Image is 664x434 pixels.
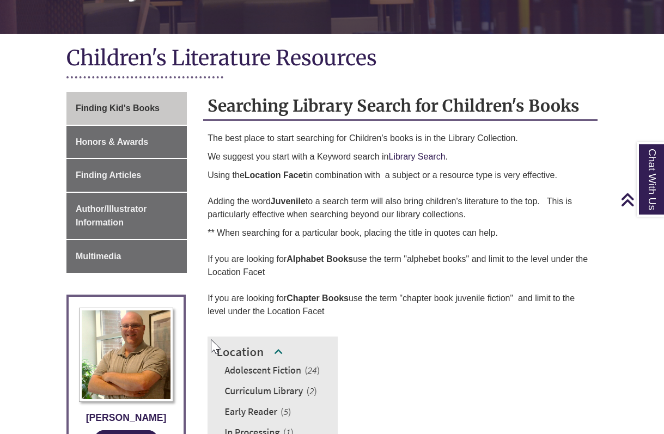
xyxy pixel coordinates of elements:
div: [PERSON_NAME] [77,410,175,425]
div: Guide Page Menu [66,92,187,273]
a: Multimedia [66,240,187,273]
a: Profile Photo [PERSON_NAME] [77,308,175,426]
span: Finding Kid's Books [76,103,160,113]
a: Library Search [389,152,446,161]
span: Finding Articles [76,170,141,180]
p: The best place to start searching for Children's books is in the Library Collection. [208,132,593,145]
p: Using the in combination with a subject or a resource type is very effective. Adding the word to ... [208,169,593,221]
strong: Juvenile [271,197,306,206]
h1: Children's Literature Resources [66,45,598,74]
strong: Alphabet Books [287,254,353,264]
a: Finding Articles [66,159,187,192]
p: We suggest you start with a Keyword search in . [208,150,593,163]
img: Profile Photo [79,308,173,402]
strong: Location Facet [245,170,306,180]
a: Author/Illustrator Information [66,193,187,239]
h2: Searching Library Search for Children's Books [203,92,598,121]
a: Finding Kid's Books [66,92,187,125]
span: Author/Illustrator Information [76,204,147,228]
a: Honors & Awards [66,126,187,158]
p: ** When searching for a particular book, placing the title in quotes can help. If you are looking... [208,227,593,318]
strong: Chapter Books [287,294,349,303]
span: Multimedia [76,252,121,261]
a: Back to Top [620,192,661,207]
span: Honors & Awards [76,137,148,146]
